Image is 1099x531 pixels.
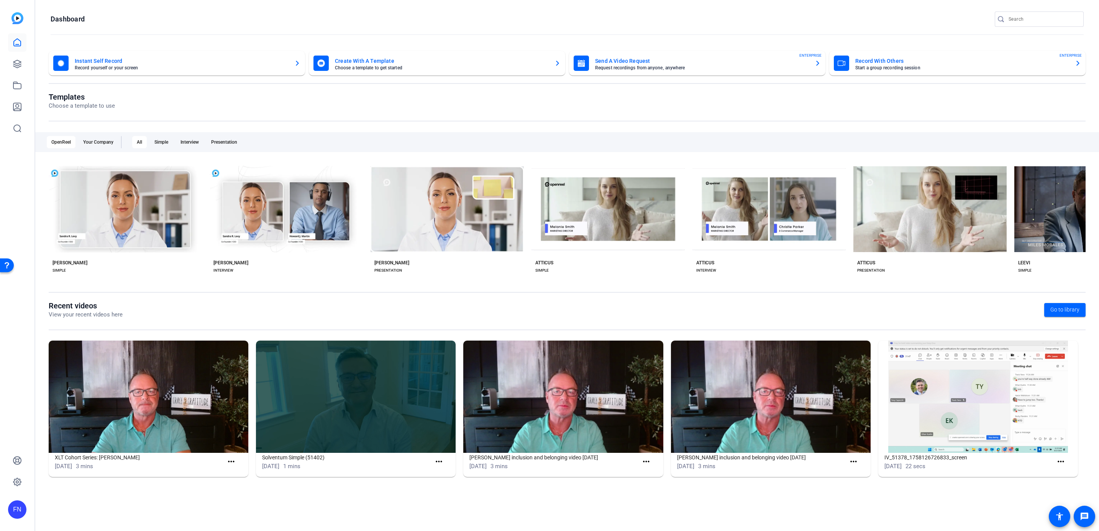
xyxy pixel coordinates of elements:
[1056,457,1066,467] mat-icon: more_horiz
[52,260,87,266] div: [PERSON_NAME]
[49,301,123,310] h1: Recent videos
[535,267,549,274] div: SIMPLE
[1044,303,1086,317] a: Go to library
[49,102,115,110] p: Choose a template to use
[226,457,236,467] mat-icon: more_horiz
[335,66,548,70] mat-card-subtitle: Choose a template to get started
[79,136,118,148] div: Your Company
[309,51,565,75] button: Create With A TemplateChoose a template to get started
[855,66,1069,70] mat-card-subtitle: Start a group recording session
[132,136,147,148] div: All
[55,453,223,462] h1: XLT Cohort Series: [PERSON_NAME]
[884,453,1053,462] h1: IV_51378_1758126726833_screen
[262,453,431,462] h1: Solventum Simple (51402)
[463,341,663,453] img: Brent inclusion and belonging video Sept. 2025
[76,463,93,470] span: 3 mins
[677,453,846,462] h1: [PERSON_NAME] inclusion and belonging video [DATE]
[829,51,1086,75] button: Record With OthersStart a group recording sessionENTERPRISE
[857,260,875,266] div: ATTICUS
[1060,52,1082,58] span: ENTERPRISE
[535,260,553,266] div: ATTICUS
[696,260,714,266] div: ATTICUS
[671,341,871,453] img: Brent inclusion and belonging video Sept. 2025
[641,457,651,467] mat-icon: more_horiz
[207,136,242,148] div: Presentation
[75,56,288,66] mat-card-title: Instant Self Record
[47,136,75,148] div: OpenReel
[283,463,300,470] span: 1 mins
[677,463,694,470] span: [DATE]
[595,56,809,66] mat-card-title: Send A Video Request
[49,310,123,319] p: View your recent videos here
[698,463,715,470] span: 3 mins
[1018,267,1032,274] div: SIMPLE
[696,267,716,274] div: INTERVIEW
[75,66,288,70] mat-card-subtitle: Record yourself or your screen
[256,341,456,453] img: Solventum Simple (51402)
[8,500,26,519] div: FN
[799,52,822,58] span: ENTERPRISE
[49,51,305,75] button: Instant Self RecordRecord yourself or your screen
[1080,512,1089,521] mat-icon: message
[884,463,902,470] span: [DATE]
[469,463,487,470] span: [DATE]
[374,267,402,274] div: PRESENTATION
[878,341,1078,453] img: IV_51378_1758126726833_screen
[490,463,508,470] span: 3 mins
[55,463,72,470] span: [DATE]
[595,66,809,70] mat-card-subtitle: Request recordings from anyone, anywhere
[49,92,115,102] h1: Templates
[11,12,23,24] img: blue-gradient.svg
[213,260,248,266] div: [PERSON_NAME]
[1055,512,1064,521] mat-icon: accessibility
[569,51,825,75] button: Send A Video RequestRequest recordings from anyone, anywhereENTERPRISE
[262,463,279,470] span: [DATE]
[49,341,248,453] img: XLT Cohort Series: Garri Garrison
[176,136,203,148] div: Interview
[857,267,885,274] div: PRESENTATION
[1050,306,1079,314] span: Go to library
[374,260,409,266] div: [PERSON_NAME]
[150,136,173,148] div: Simple
[849,457,858,467] mat-icon: more_horiz
[434,457,444,467] mat-icon: more_horiz
[855,56,1069,66] mat-card-title: Record With Others
[52,267,66,274] div: SIMPLE
[469,453,638,462] h1: [PERSON_NAME] inclusion and belonging video [DATE]
[905,463,925,470] span: 22 secs
[335,56,548,66] mat-card-title: Create With A Template
[1018,260,1030,266] div: LEEVI
[51,15,85,24] h1: Dashboard
[213,267,233,274] div: INTERVIEW
[1009,15,1078,24] input: Search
